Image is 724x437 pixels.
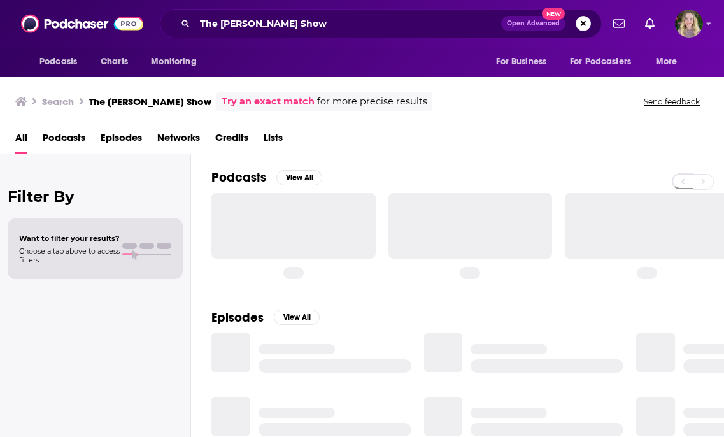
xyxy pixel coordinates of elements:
[19,234,120,243] span: Want to filter your results?
[675,10,703,38] button: Show profile menu
[31,50,94,74] button: open menu
[43,127,85,154] a: Podcasts
[195,13,501,34] input: Search podcasts, credits, & more...
[675,10,703,38] img: User Profile
[507,20,560,27] span: Open Advanced
[157,127,200,154] a: Networks
[264,127,283,154] a: Lists
[101,127,142,154] a: Episodes
[640,96,704,107] button: Send feedback
[496,53,546,71] span: For Business
[42,96,74,108] h3: Search
[39,53,77,71] span: Podcasts
[15,127,27,154] a: All
[608,13,630,34] a: Show notifications dropdown
[647,50,693,74] button: open menu
[19,247,120,264] span: Choose a tab above to access filters.
[151,53,196,71] span: Monitoring
[21,11,143,36] img: Podchaser - Follow, Share and Rate Podcasts
[211,169,266,185] h2: Podcasts
[211,310,264,326] h2: Episodes
[101,53,128,71] span: Charts
[487,50,562,74] button: open menu
[501,16,565,31] button: Open AdvancedNew
[8,187,183,206] h2: Filter By
[215,127,248,154] a: Credits
[89,96,211,108] h3: The [PERSON_NAME] Show
[142,50,213,74] button: open menu
[276,170,322,185] button: View All
[160,9,602,38] div: Search podcasts, credits, & more...
[211,169,322,185] a: PodcastsView All
[222,94,315,109] a: Try an exact match
[562,50,649,74] button: open menu
[656,53,678,71] span: More
[640,13,660,34] a: Show notifications dropdown
[675,10,703,38] span: Logged in as lauren19365
[570,53,631,71] span: For Podcasters
[317,94,427,109] span: for more precise results
[211,310,320,326] a: EpisodesView All
[542,8,565,20] span: New
[92,50,136,74] a: Charts
[274,310,320,325] button: View All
